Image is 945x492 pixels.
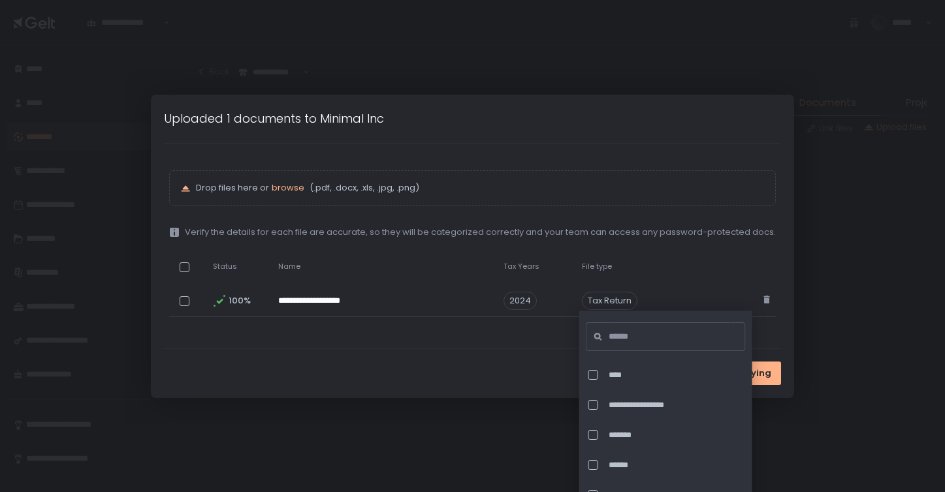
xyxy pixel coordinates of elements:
span: Tax Years [504,262,539,271]
span: Name [278,262,300,271]
div: Tax Return [582,292,637,310]
span: Status [213,262,237,271]
span: Verify the details for each file are accurate, so they will be categorized correctly and your tea... [185,226,776,238]
span: 100% [229,295,249,307]
button: browse [272,182,304,194]
h1: Uploaded 1 documents to Minimal Inc [164,110,384,127]
p: Drop files here or [196,182,765,194]
span: 2024 [504,292,537,310]
span: File type [582,262,612,271]
span: (.pdf, .docx, .xls, .jpg, .png) [307,182,419,194]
